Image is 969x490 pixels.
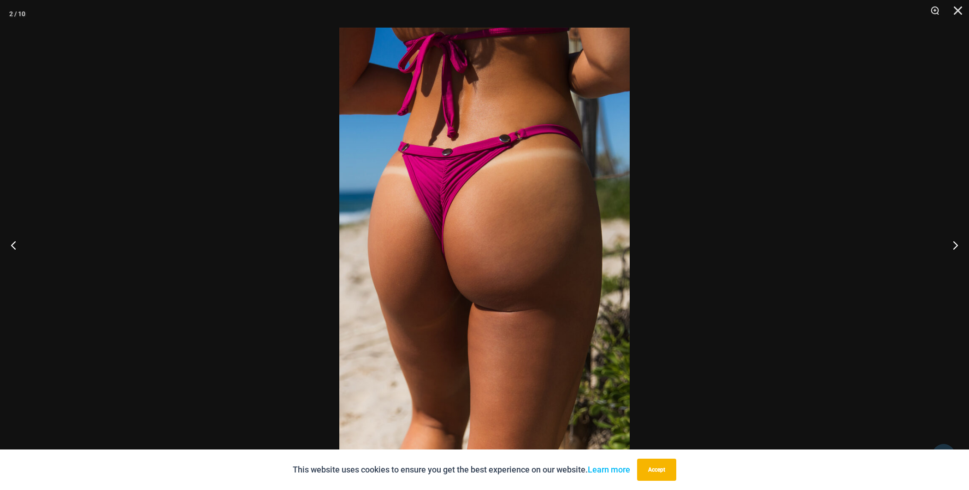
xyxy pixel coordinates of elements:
[588,465,630,474] a: Learn more
[934,222,969,268] button: Next
[9,7,25,21] div: 2 / 10
[293,463,630,477] p: This website uses cookies to ensure you get the best experience on our website.
[339,28,630,462] img: Tight Rope Pink 4228 Thong 02
[637,459,676,481] button: Accept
